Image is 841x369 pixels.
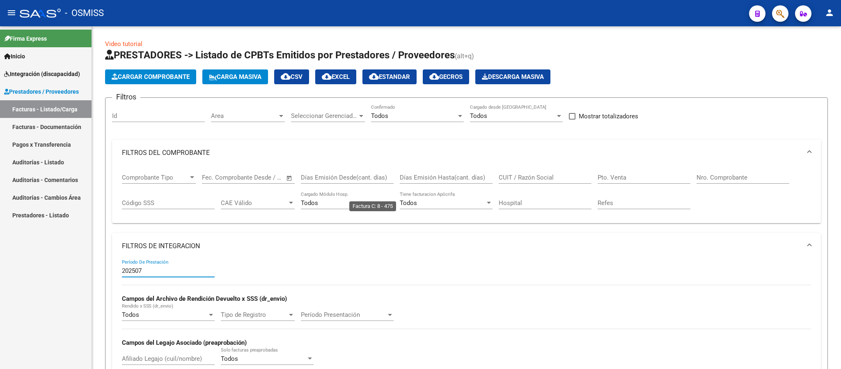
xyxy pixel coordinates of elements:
[482,73,544,81] span: Descarga Masiva
[202,174,235,181] input: Fecha inicio
[455,52,474,60] span: (alt+q)
[400,199,417,207] span: Todos
[369,71,379,81] mat-icon: cloud_download
[322,71,332,81] mat-icon: cloud_download
[301,199,318,207] span: Todos
[112,166,821,224] div: FILTROS DEL COMPROBANTE
[423,69,469,84] button: Gecros
[243,174,282,181] input: Fecha fin
[112,233,821,259] mat-expansion-panel-header: FILTROS DE INTEGRACION
[221,355,238,362] span: Todos
[122,339,247,346] strong: Campos del Legajo Asociado (preaprobación)
[4,52,25,61] span: Inicio
[105,49,455,61] span: PRESTADORES -> Listado de CPBTs Emitidos por Prestadores / Proveedores
[7,8,16,18] mat-icon: menu
[285,173,294,183] button: Open calendar
[211,112,277,120] span: Area
[475,69,550,84] button: Descarga Masiva
[825,8,834,18] mat-icon: person
[813,341,833,361] iframe: Intercom live chat
[274,69,309,84] button: CSV
[315,69,356,84] button: EXCEL
[112,140,821,166] mat-expansion-panel-header: FILTROS DEL COMPROBANTE
[4,87,79,96] span: Prestadores / Proveedores
[371,112,388,120] span: Todos
[301,311,386,318] span: Período Presentación
[475,69,550,84] app-download-masive: Descarga masiva de comprobantes (adjuntos)
[122,242,801,251] mat-panel-title: FILTROS DE INTEGRACION
[122,295,287,302] strong: Campos del Archivo de Rendición Devuelto x SSS (dr_envio)
[209,73,261,81] span: Carga Masiva
[4,34,47,43] span: Firma Express
[221,199,287,207] span: CAE Válido
[122,174,188,181] span: Comprobante Tipo
[322,73,350,81] span: EXCEL
[281,73,302,81] span: CSV
[112,91,140,103] h3: Filtros
[369,73,410,81] span: Estandar
[429,71,439,81] mat-icon: cloud_download
[122,148,801,157] mat-panel-title: FILTROS DEL COMPROBANTE
[105,40,142,48] a: Video tutorial
[122,311,139,318] span: Todos
[470,112,487,120] span: Todos
[362,69,417,84] button: Estandar
[65,4,104,22] span: - OSMISS
[221,311,287,318] span: Tipo de Registro
[202,69,268,84] button: Carga Masiva
[112,73,190,81] span: Cargar Comprobante
[4,69,80,78] span: Integración (discapacidad)
[281,71,291,81] mat-icon: cloud_download
[291,112,357,120] span: Seleccionar Gerenciador
[105,69,196,84] button: Cargar Comprobante
[429,73,463,81] span: Gecros
[579,111,638,121] span: Mostrar totalizadores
